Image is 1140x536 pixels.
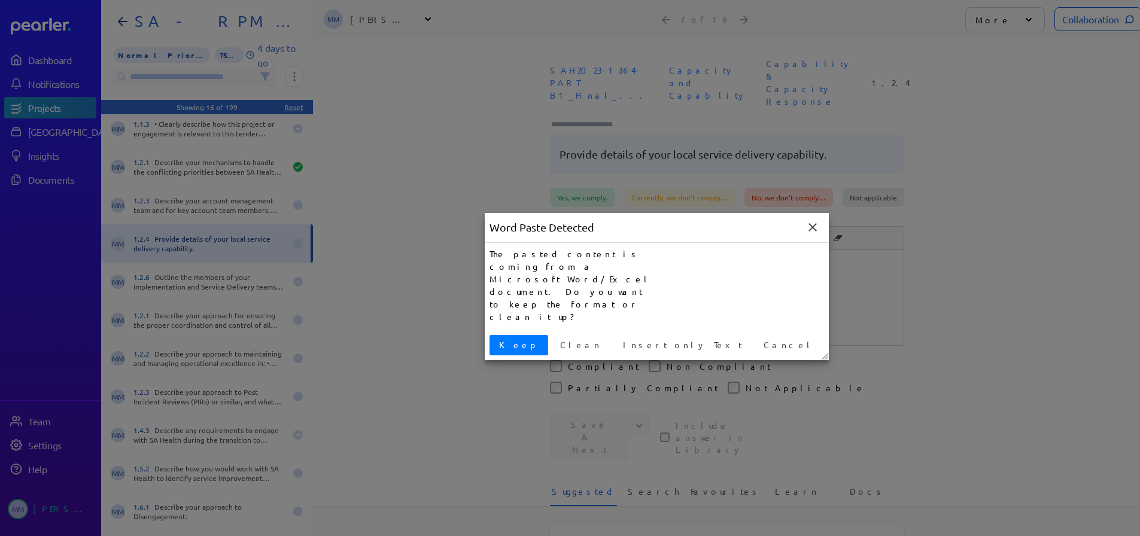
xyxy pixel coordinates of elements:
span: Insert only Text [618,339,747,351]
div: The pasted content is coming from a Microsoft Word/Excel document. Do you want to keep the format... [490,248,659,323]
button: Cancel [754,335,824,355]
button: Insert only Text [613,335,752,355]
button: Clean [551,335,611,355]
span: Cancel [759,339,819,351]
button: Keep [490,335,548,355]
span: Keep [494,339,543,351]
div: Word Paste Detected [485,213,599,242]
span: Clean [555,339,606,351]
